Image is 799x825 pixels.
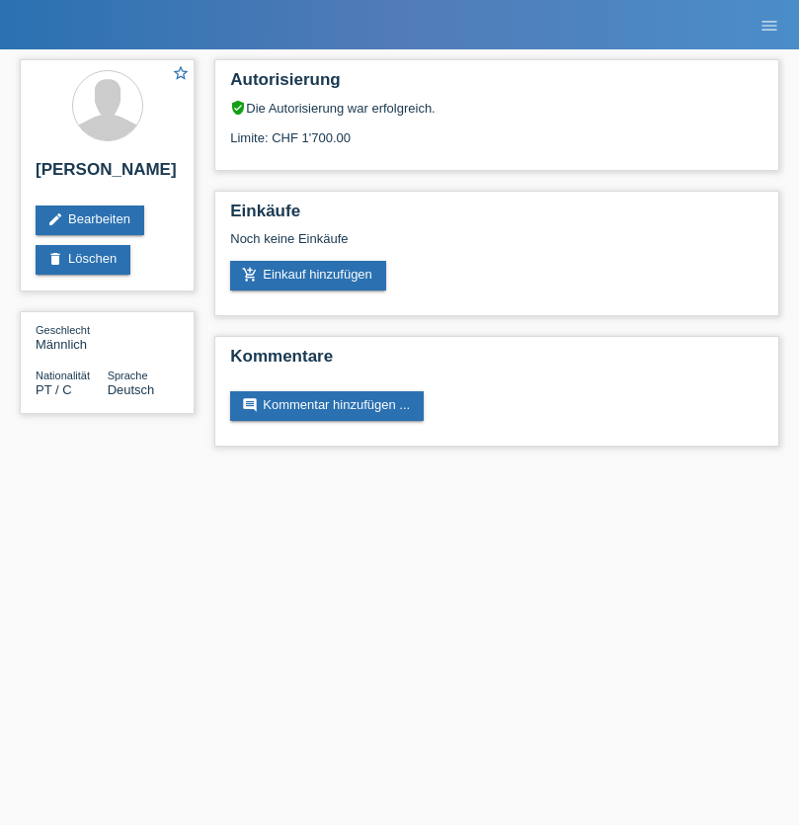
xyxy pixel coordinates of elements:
[230,347,763,376] h2: Kommentare
[36,160,179,190] h2: [PERSON_NAME]
[230,100,246,116] i: verified_user
[230,116,763,145] div: Limite: CHF 1'700.00
[36,245,130,275] a: deleteLöschen
[242,397,258,413] i: comment
[230,70,763,100] h2: Autorisierung
[230,261,386,290] a: add_shopping_cartEinkauf hinzufügen
[47,211,63,227] i: edit
[230,231,763,261] div: Noch keine Einkäufe
[230,391,424,421] a: commentKommentar hinzufügen ...
[759,16,779,36] i: menu
[36,382,72,397] span: Portugal / C / 01.01.1991
[36,206,144,235] a: editBearbeiten
[47,251,63,267] i: delete
[172,64,190,85] a: star_border
[230,202,763,231] h2: Einkäufe
[36,322,108,352] div: Männlich
[36,370,90,381] span: Nationalität
[172,64,190,82] i: star_border
[750,19,789,31] a: menu
[242,267,258,283] i: add_shopping_cart
[230,100,763,116] div: Die Autorisierung war erfolgreich.
[36,324,90,336] span: Geschlecht
[108,370,148,381] span: Sprache
[108,382,155,397] span: Deutsch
